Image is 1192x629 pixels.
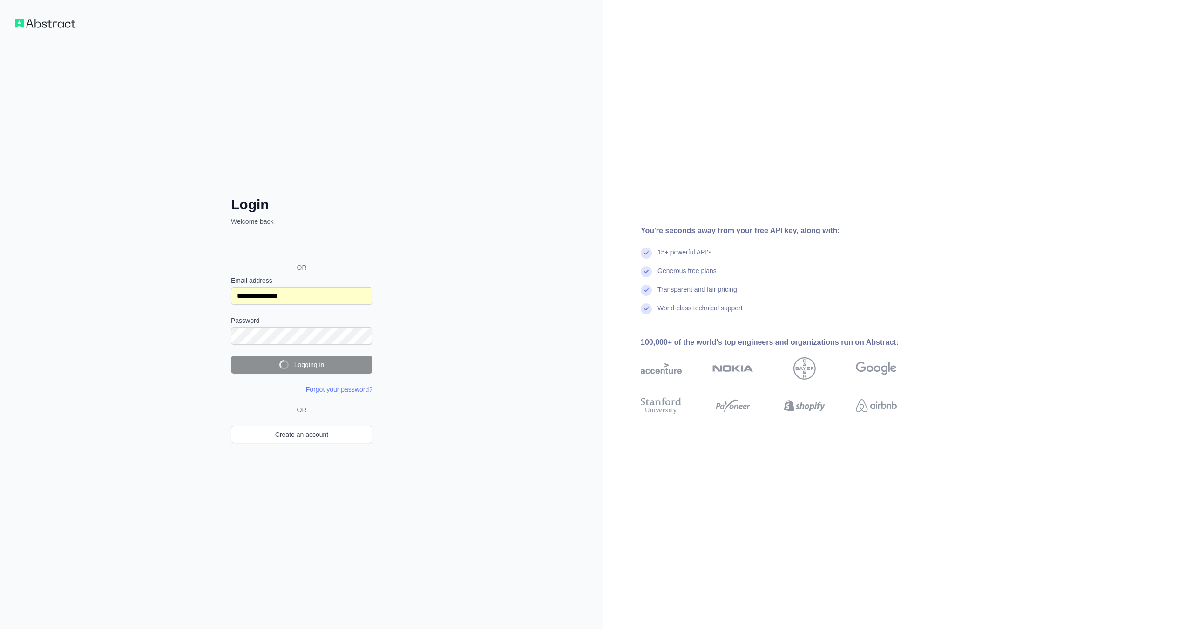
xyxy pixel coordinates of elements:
[641,303,652,314] img: check mark
[856,357,897,380] img: google
[231,276,372,285] label: Email address
[856,395,897,416] img: airbnb
[290,263,314,272] span: OR
[641,266,652,277] img: check mark
[641,248,652,259] img: check mark
[15,19,75,28] img: Workflow
[793,357,816,380] img: bayer
[657,248,711,266] div: 15+ powerful API's
[657,285,737,303] div: Transparent and fair pricing
[641,357,682,380] img: accenture
[231,426,372,443] a: Create an account
[641,225,927,236] div: You're seconds away from your free API key, along with:
[712,395,753,416] img: payoneer
[306,386,372,393] a: Forgot your password?
[293,405,311,415] span: OR
[784,395,825,416] img: shopify
[231,196,372,213] h2: Login
[641,337,927,348] div: 100,000+ of the world's top engineers and organizations run on Abstract:
[712,357,753,380] img: nokia
[657,303,743,322] div: World-class technical support
[231,316,372,325] label: Password
[657,266,717,285] div: Generous free plans
[231,217,372,226] p: Welcome back
[641,395,682,416] img: stanford university
[226,236,375,257] iframe: Botón de Acceder con Google
[231,356,372,374] button: Logging in
[641,285,652,296] img: check mark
